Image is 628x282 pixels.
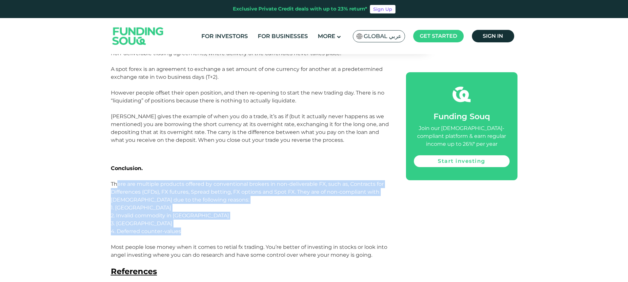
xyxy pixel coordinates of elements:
[434,112,490,121] span: Funding Souq
[318,33,335,39] span: More
[111,181,384,203] span: There are multiple products offered by conventional brokers in non-deliverable FX, such as, Contr...
[370,5,395,13] a: Sign Up
[420,33,457,39] span: Get started
[364,33,401,40] span: Global عربي
[111,267,157,276] span: References
[483,33,503,39] span: Sign in
[111,165,143,171] span: Conclusion.
[111,212,229,219] span: 2. Invalid commodity in [GEOGRAPHIC_DATA]
[111,228,181,234] span: 4. Deferred counter-values
[233,5,367,13] div: Exclusive Private Credit deals with up to 23% return*
[111,220,172,227] span: 3. [GEOGRAPHIC_DATA]
[200,31,250,42] a: For Investors
[111,66,384,104] span: A spot forex is an agreement to exchange a set amount of one currency for another at a predetermi...
[111,113,389,143] span: [PERSON_NAME] gives the example of when you do a trade, it’s as if (but it actually never happens...
[111,42,381,56] span: [PERSON_NAME] argues that that retail forex practiced by private investors and speculators is a f...
[106,20,170,53] img: Logo
[472,30,514,42] a: Sign in
[356,33,362,39] img: SA Flag
[256,31,310,42] a: For Businesses
[111,205,171,211] span: 1. [GEOGRAPHIC_DATA]
[453,85,471,103] img: fsicon
[111,244,387,258] span: Most people lose money when it comes to retial fx trading. You’re better of investing in stocks o...
[414,155,510,167] a: Start investing
[414,124,510,148] div: Join our [DEMOGRAPHIC_DATA]-compliant platform & earn regular income up to 26%* per year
